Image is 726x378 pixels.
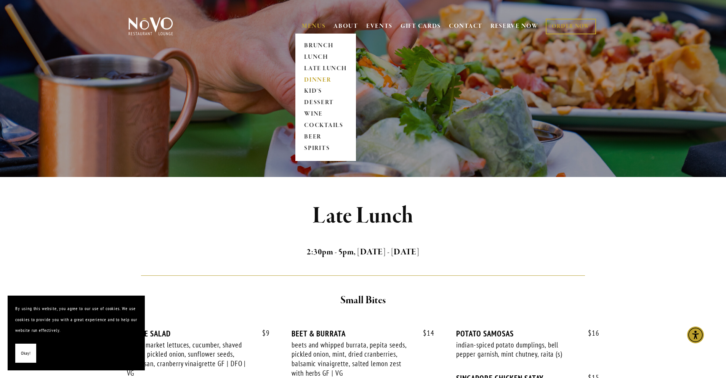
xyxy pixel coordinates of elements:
[366,23,393,30] a: EVENTS
[255,329,270,338] span: 9
[401,19,441,34] a: GIFT CARDS
[302,97,349,109] a: DESSERT
[456,329,599,338] div: POTATO SAMOSAS
[449,19,482,34] a: CONTACT
[302,132,349,143] a: BEER
[302,109,349,120] a: WINE
[302,86,349,97] a: KID'S
[307,247,420,257] strong: 2:30pm - 5pm, [DATE] - [DATE]
[292,329,434,338] div: BEET & BURRATA
[292,340,413,378] div: beets and whipped burrata, pepita seeds, pickled onion, mint, dried cranberries, balsamic vinaigr...
[15,344,36,363] button: Okay!
[302,40,349,51] a: BRUNCH
[456,340,577,359] div: indian-spiced potato dumplings, bell pepper garnish, mint chutney, raita (s)
[302,63,349,74] a: LATE LUNCH
[127,329,270,338] div: HOUSE SALAD
[340,294,386,307] strong: Small Bites
[333,23,358,30] a: ABOUT
[21,348,30,359] span: Okay!
[302,51,349,63] a: LUNCH
[580,329,599,338] span: 16
[546,19,596,34] a: ORDER NOW
[302,74,349,86] a: DINNER
[588,328,592,338] span: $
[302,23,326,30] a: MENUS
[687,327,704,343] div: Accessibility Menu
[302,143,349,154] a: SPIRITS
[8,296,145,370] section: Cookie banner
[262,328,266,338] span: $
[415,329,434,338] span: 14
[15,303,137,336] p: By using this website, you agree to our use of cookies. We use cookies to provide you with a grea...
[490,19,538,34] a: RESERVE NOW
[423,328,427,338] span: $
[313,201,413,230] strong: Late Lunch
[127,17,175,36] img: Novo Restaurant &amp; Lounge
[302,120,349,132] a: COCKTAILS
[127,340,248,378] div: mixed market lettuces, cucumber, shaved radish, pickled onion, sunflower seeds, parmesan, cranber...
